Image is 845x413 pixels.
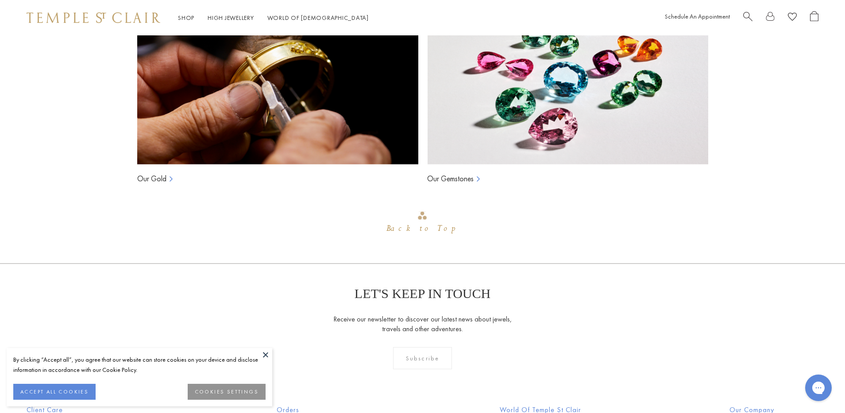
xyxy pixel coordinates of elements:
[427,173,474,184] a: Our Gemstones
[13,355,266,375] div: By clicking “Accept all”, you agree that our website can store cookies on your device and disclos...
[386,221,458,237] div: Back to Top
[188,384,266,400] button: COOKIES SETTINGS
[393,347,452,369] div: Subscribe
[178,14,194,22] a: ShopShop
[137,173,166,184] a: Our Gold
[801,371,836,404] iframe: Gorgias live chat messenger
[743,11,752,25] a: Search
[355,286,490,301] p: LET'S KEEP IN TOUCH
[13,384,96,400] button: ACCEPT ALL COOKIES
[665,12,730,20] a: Schedule An Appointment
[208,14,254,22] a: High JewelleryHigh Jewellery
[386,210,458,237] div: Go to top
[27,12,160,23] img: Temple St. Clair
[178,12,369,23] nav: Main navigation
[788,11,797,25] a: View Wishlist
[267,14,369,22] a: World of [DEMOGRAPHIC_DATA]World of [DEMOGRAPHIC_DATA]
[810,11,818,25] a: Open Shopping Bag
[333,314,512,334] p: Receive our newsletter to discover our latest news about jewels, travels and other adventures.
